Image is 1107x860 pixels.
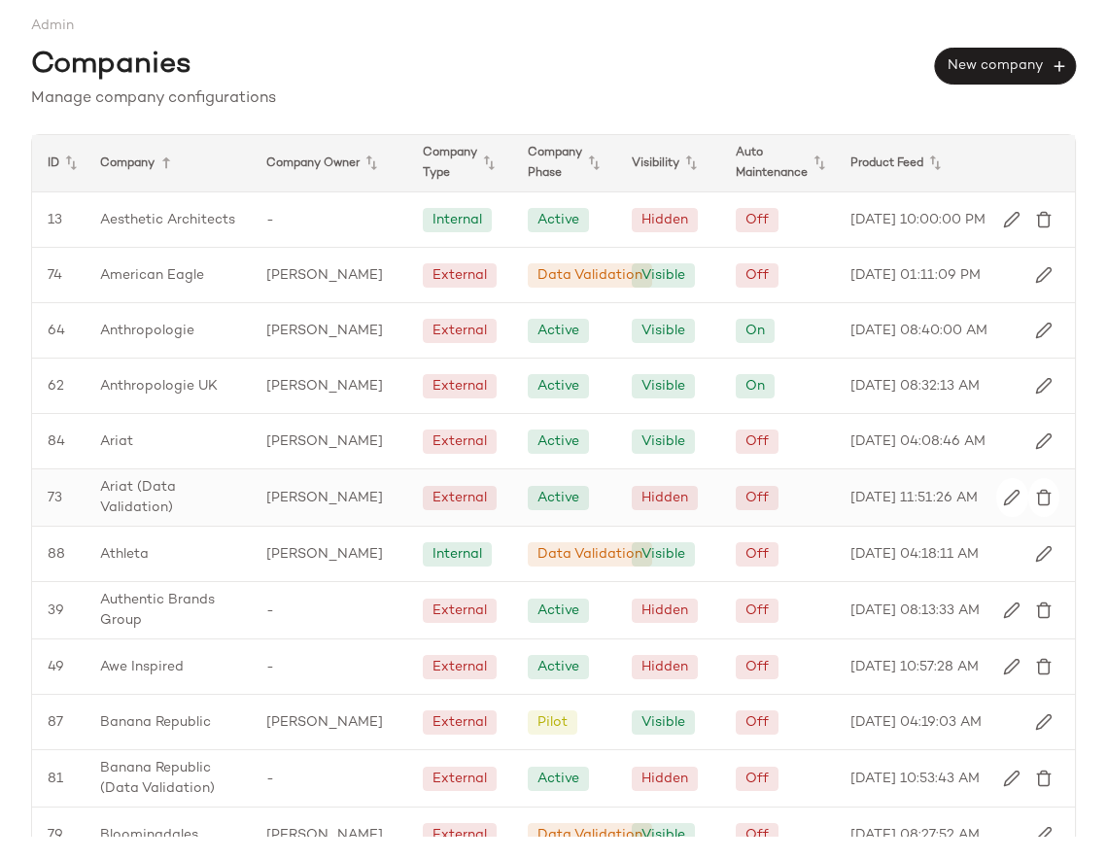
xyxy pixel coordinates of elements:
[512,135,616,191] div: Company Phase
[85,135,252,191] div: Company
[616,135,720,191] div: Visibility
[48,265,62,286] span: 74
[266,265,383,286] span: [PERSON_NAME]
[537,601,579,621] div: Active
[100,758,236,799] span: Banana Republic (Data Validation)
[266,657,274,677] span: -
[266,321,383,341] span: [PERSON_NAME]
[537,712,568,733] div: Pilot
[266,376,383,396] span: [PERSON_NAME]
[432,712,487,733] div: External
[48,544,65,565] span: 88
[1035,211,1053,228] img: svg%3e
[537,544,642,565] div: Data Validation
[641,712,685,733] div: Visible
[537,825,642,845] div: Data Validation
[100,544,149,565] span: Athleta
[48,376,64,396] span: 62
[100,265,204,286] span: American Eagle
[745,265,769,286] div: Off
[850,825,980,845] span: [DATE] 08:27:52 AM
[935,48,1076,85] button: New company
[266,488,383,508] span: [PERSON_NAME]
[537,431,579,452] div: Active
[1035,266,1053,284] img: svg%3e
[48,321,65,341] span: 64
[266,712,383,733] span: [PERSON_NAME]
[100,590,236,631] span: Authentic Brands Group
[1035,377,1053,395] img: svg%3e
[745,431,769,452] div: Off
[31,87,1076,111] div: Manage company configurations
[537,769,579,789] div: Active
[835,135,1012,191] div: Product Feed
[641,488,688,508] div: Hidden
[745,712,769,733] div: Off
[266,431,383,452] span: [PERSON_NAME]
[100,477,236,518] span: Ariat (Data Validation)
[850,321,987,341] span: [DATE] 08:40:00 AM
[100,712,211,733] span: Banana Republic
[641,376,685,396] div: Visible
[266,825,383,845] span: [PERSON_NAME]
[641,601,688,621] div: Hidden
[100,431,133,452] span: Ariat
[432,431,487,452] div: External
[48,601,64,621] span: 39
[850,488,978,508] span: [DATE] 11:51:26 AM
[432,825,487,845] div: External
[1035,713,1053,731] img: svg%3e
[1035,432,1053,450] img: svg%3e
[850,376,980,396] span: [DATE] 08:32:13 AM
[1035,826,1053,843] img: svg%3e
[537,210,579,230] div: Active
[432,488,487,508] div: External
[745,769,769,789] div: Off
[850,431,986,452] span: [DATE] 04:08:46 AM
[850,657,979,677] span: [DATE] 10:57:28 AM
[432,321,487,341] div: External
[641,210,688,230] div: Hidden
[641,769,688,789] div: Hidden
[1035,489,1053,506] img: svg%3e
[537,488,579,508] div: Active
[48,825,63,845] span: 79
[266,544,383,565] span: [PERSON_NAME]
[1003,489,1021,506] img: svg%3e
[48,210,62,230] span: 13
[850,601,980,621] span: [DATE] 08:13:33 AM
[266,210,274,230] span: -
[432,265,487,286] div: External
[432,769,487,789] div: External
[1003,211,1021,228] img: svg%3e
[745,544,769,565] div: Off
[850,265,981,286] span: [DATE] 01:11:09 PM
[432,544,482,565] div: Internal
[537,657,579,677] div: Active
[947,57,1064,75] span: New company
[850,769,980,789] span: [DATE] 10:53:43 AM
[850,210,986,230] span: [DATE] 10:00:00 PM
[1003,602,1021,619] img: svg%3e
[641,265,685,286] div: Visible
[48,769,63,789] span: 81
[32,135,85,191] div: ID
[641,431,685,452] div: Visible
[641,657,688,677] div: Hidden
[1035,322,1053,339] img: svg%3e
[432,376,487,396] div: External
[100,825,198,845] span: Bloomingdales
[745,376,765,396] div: On
[100,210,235,230] span: Aesthetic Architects
[48,712,63,733] span: 87
[537,321,579,341] div: Active
[1003,658,1021,675] img: svg%3e
[850,544,979,565] span: [DATE] 04:18:11 AM
[432,210,482,230] div: Internal
[100,657,184,677] span: Awe Inspired
[1035,602,1053,619] img: svg%3e
[31,44,191,87] span: Companies
[432,601,487,621] div: External
[1003,770,1021,787] img: svg%3e
[251,135,407,191] div: Company Owner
